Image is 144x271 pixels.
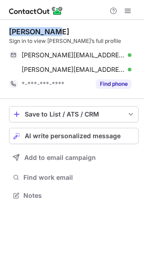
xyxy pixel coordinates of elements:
img: ContactOut v5.3.10 [9,5,63,16]
button: Notes [9,189,139,202]
button: Add to email campaign [9,150,139,166]
span: [PERSON_NAME][EMAIL_ADDRESS][DOMAIN_NAME] [22,65,125,74]
button: AI write personalized message [9,128,139,144]
span: Notes [23,192,135,200]
span: Find work email [23,173,135,182]
span: [PERSON_NAME][EMAIL_ADDRESS][DOMAIN_NAME] [22,51,125,59]
span: Add to email campaign [24,154,96,161]
div: [PERSON_NAME] [9,27,69,36]
button: save-profile-one-click [9,106,139,122]
div: Save to List / ATS / CRM [25,111,123,118]
button: Find work email [9,171,139,184]
span: AI write personalized message [25,132,121,140]
button: Reveal Button [96,79,131,89]
div: Sign in to view [PERSON_NAME]’s full profile [9,37,139,45]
